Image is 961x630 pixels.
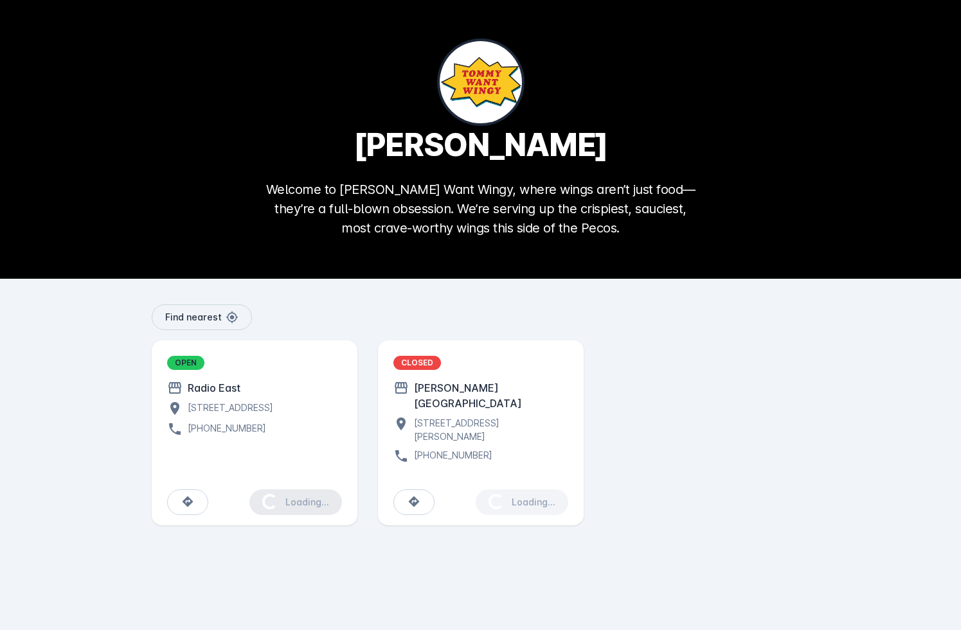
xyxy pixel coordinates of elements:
div: Radio East [183,380,240,396]
div: [STREET_ADDRESS][PERSON_NAME] [409,416,568,443]
div: [PERSON_NAME][GEOGRAPHIC_DATA] [409,380,568,411]
div: [STREET_ADDRESS] [183,401,273,416]
span: Find nearest [165,313,222,322]
div: OPEN [167,356,204,370]
div: [PHONE_NUMBER] [183,421,266,437]
div: [PHONE_NUMBER] [409,448,492,464]
div: CLOSED [393,356,441,370]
